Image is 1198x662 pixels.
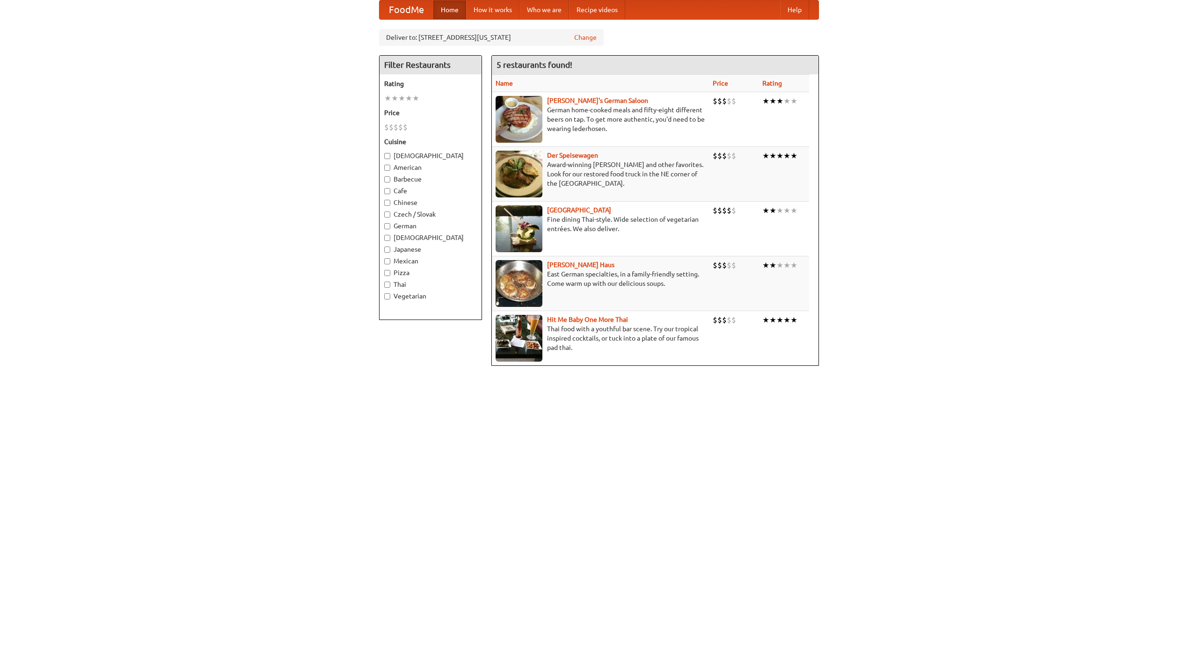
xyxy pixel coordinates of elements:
li: $ [717,205,722,216]
label: Japanese [384,245,477,254]
ng-pluralize: 5 restaurants found! [497,60,572,69]
input: Cafe [384,188,390,194]
li: $ [713,205,717,216]
label: German [384,221,477,231]
li: ★ [391,93,398,103]
p: Fine dining Thai-style. Wide selection of vegetarian entrées. We also deliver. [496,215,705,233]
li: ★ [384,93,391,103]
a: Home [433,0,466,19]
h4: Filter Restaurants [380,56,482,74]
a: [PERSON_NAME] Haus [547,261,614,269]
li: $ [727,315,731,325]
li: ★ [776,315,783,325]
div: Deliver to: [STREET_ADDRESS][US_STATE] [379,29,604,46]
a: [GEOGRAPHIC_DATA] [547,206,611,214]
li: ★ [762,96,769,106]
input: American [384,165,390,171]
li: ★ [762,205,769,216]
p: Thai food with a youthful bar scene. Try our tropical inspired cocktails, or tuck into a plate of... [496,324,705,352]
li: $ [713,315,717,325]
li: ★ [776,260,783,270]
li: $ [717,315,722,325]
img: kohlhaus.jpg [496,260,542,307]
input: German [384,223,390,229]
input: Mexican [384,258,390,264]
input: Barbecue [384,176,390,182]
input: Thai [384,282,390,288]
label: Vegetarian [384,291,477,301]
li: ★ [790,151,797,161]
a: Der Speisewagen [547,152,598,159]
li: ★ [769,260,776,270]
label: American [384,163,477,172]
a: Help [780,0,809,19]
img: speisewagen.jpg [496,151,542,197]
li: ★ [790,96,797,106]
li: ★ [783,205,790,216]
li: ★ [783,260,790,270]
li: ★ [769,315,776,325]
li: ★ [412,93,419,103]
li: $ [731,260,736,270]
li: $ [727,205,731,216]
input: Vegetarian [384,293,390,299]
a: FoodMe [380,0,433,19]
li: $ [403,122,408,132]
li: ★ [762,260,769,270]
li: ★ [783,151,790,161]
li: $ [731,205,736,216]
label: Chinese [384,198,477,207]
li: $ [384,122,389,132]
p: East German specialties, in a family-friendly setting. Come warm up with our delicious soups. [496,269,705,288]
li: ★ [783,315,790,325]
li: $ [398,122,403,132]
a: Rating [762,80,782,87]
li: $ [727,96,731,106]
a: Price [713,80,728,87]
li: $ [722,151,727,161]
input: Pizza [384,270,390,276]
p: German home-cooked meals and fifty-eight different beers on tap. To get more authentic, you'd nee... [496,105,705,133]
li: $ [731,96,736,106]
li: $ [722,96,727,106]
li: $ [717,96,722,106]
li: ★ [790,315,797,325]
p: Award-winning [PERSON_NAME] and other favorites. Look for our restored food truck in the NE corne... [496,160,705,188]
li: $ [713,96,717,106]
li: ★ [769,205,776,216]
a: Recipe videos [569,0,625,19]
h5: Cuisine [384,137,477,146]
img: satay.jpg [496,205,542,252]
h5: Rating [384,79,477,88]
input: Chinese [384,200,390,206]
label: [DEMOGRAPHIC_DATA] [384,151,477,160]
li: $ [731,151,736,161]
a: [PERSON_NAME]'s German Saloon [547,97,648,104]
li: $ [713,151,717,161]
a: Hit Me Baby One More Thai [547,316,628,323]
label: Mexican [384,256,477,266]
label: Czech / Slovak [384,210,477,219]
li: ★ [762,315,769,325]
li: ★ [398,93,405,103]
li: ★ [405,93,412,103]
label: Pizza [384,268,477,277]
img: babythai.jpg [496,315,542,362]
li: $ [722,205,727,216]
li: ★ [762,151,769,161]
label: Thai [384,280,477,289]
li: ★ [776,205,783,216]
label: [DEMOGRAPHIC_DATA] [384,233,477,242]
li: $ [731,315,736,325]
label: Barbecue [384,175,477,184]
li: $ [722,260,727,270]
li: ★ [790,260,797,270]
li: $ [389,122,394,132]
a: Change [574,33,597,42]
label: Cafe [384,186,477,196]
img: esthers.jpg [496,96,542,143]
